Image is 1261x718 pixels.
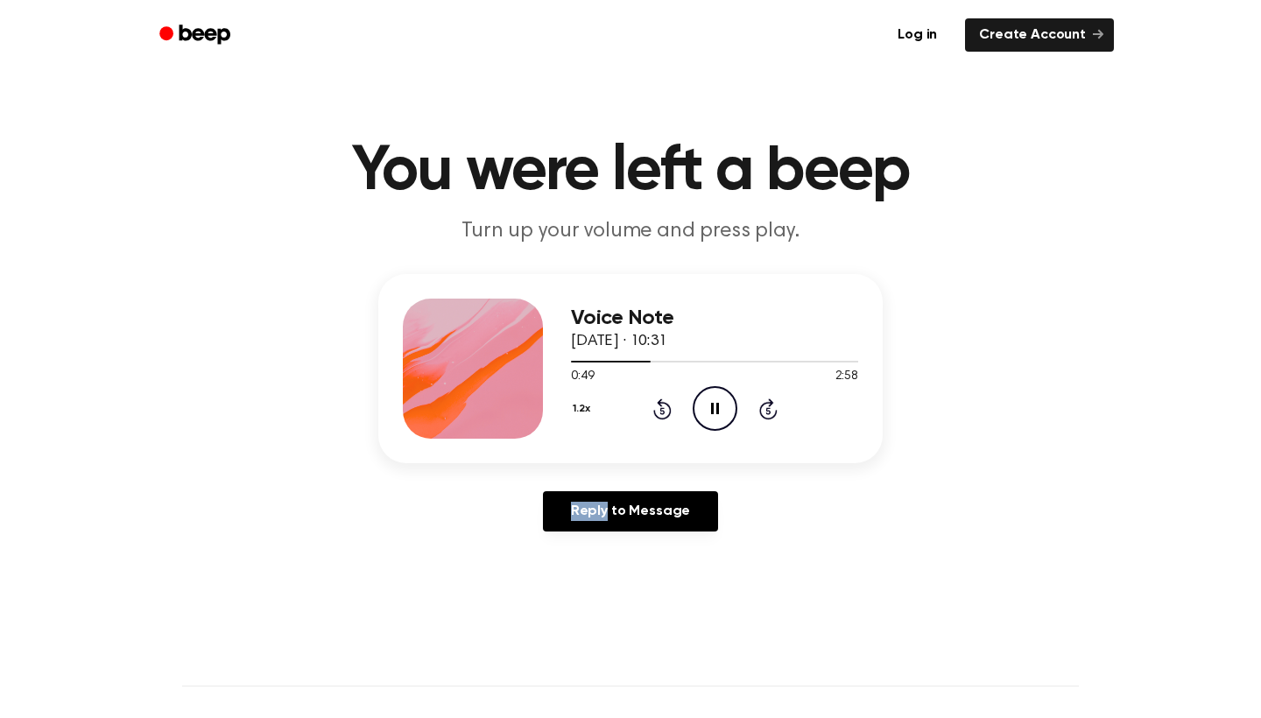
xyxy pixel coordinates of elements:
h1: You were left a beep [182,140,1079,203]
span: [DATE] · 10:31 [571,334,667,349]
a: Create Account [965,18,1114,52]
h3: Voice Note [571,306,858,330]
a: Log in [880,15,955,55]
p: Turn up your volume and press play. [294,217,967,246]
button: 1.2x [571,394,596,424]
a: Reply to Message [543,491,718,531]
a: Beep [147,18,246,53]
span: 0:49 [571,368,594,386]
span: 2:58 [835,368,858,386]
